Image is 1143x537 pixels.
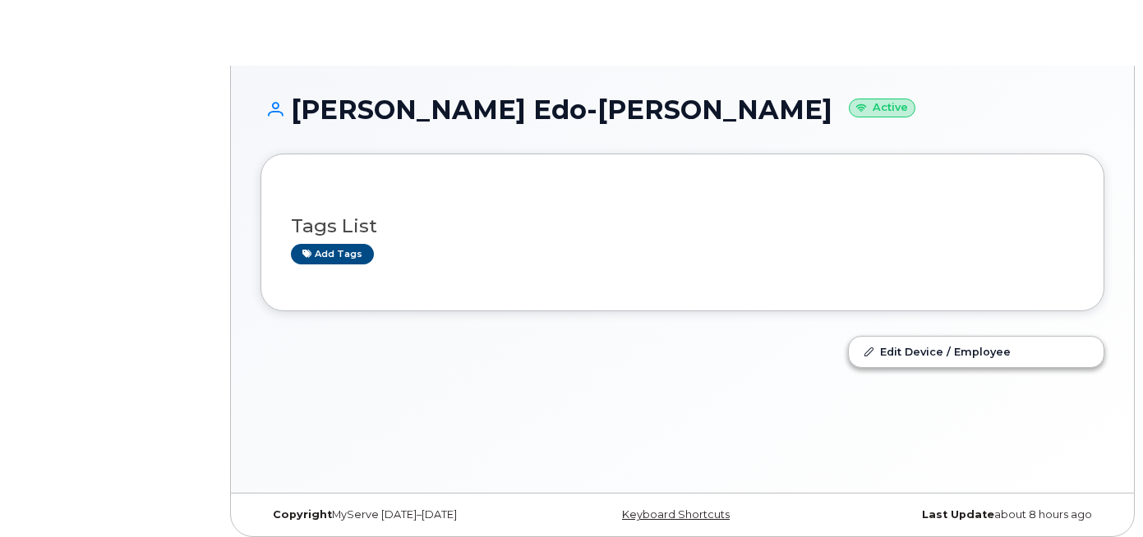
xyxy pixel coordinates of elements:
h3: Tags List [291,216,1074,236]
a: Add tags [291,244,374,264]
a: Edit Device / Employee [849,337,1104,366]
small: Active [849,99,915,117]
strong: Last Update [922,508,994,521]
div: MyServe [DATE]–[DATE] [260,508,542,521]
a: Keyboard Shortcuts [622,508,730,521]
div: about 8 hours ago [823,508,1104,521]
strong: Copyright [273,508,332,521]
h1: [PERSON_NAME] Edo-[PERSON_NAME] [260,95,1104,124]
